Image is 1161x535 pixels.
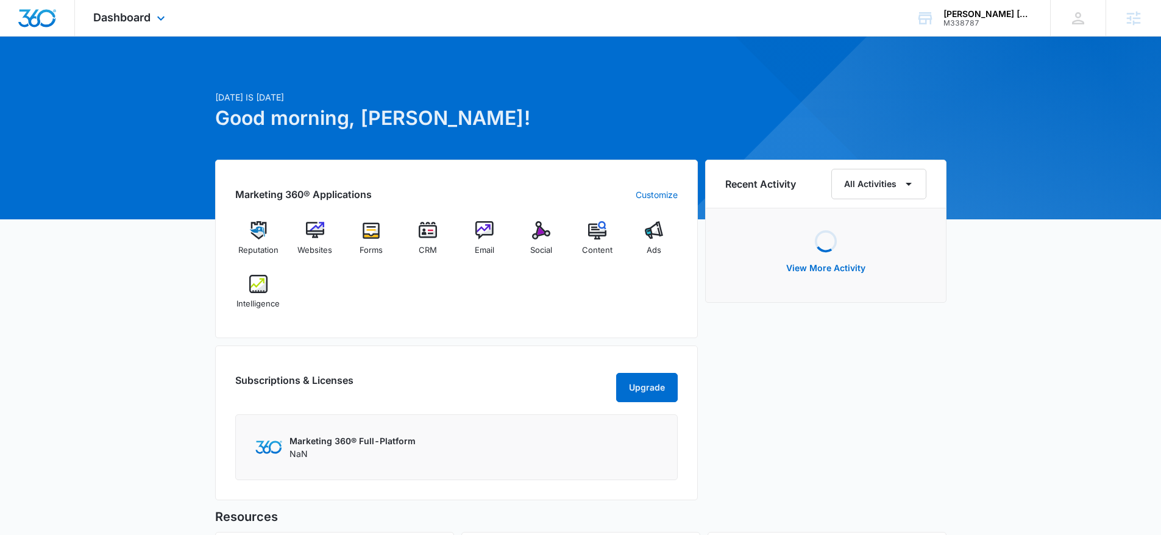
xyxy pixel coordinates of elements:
img: Marketing 360 Logo [255,441,282,453]
div: NaN [289,434,416,460]
span: Social [530,244,552,257]
h2: Subscriptions & Licenses [235,373,353,397]
p: [DATE] is [DATE] [215,91,698,104]
a: Forms [348,221,395,265]
div: account id [943,19,1032,27]
h1: Good morning, [PERSON_NAME]! [215,104,698,133]
a: Intelligence [235,275,282,319]
a: Customize [636,188,678,201]
span: Email [475,244,494,257]
a: Ads [631,221,678,265]
div: account name [943,9,1032,19]
a: Websites [291,221,338,265]
a: Reputation [235,221,282,265]
span: Intelligence [236,298,280,310]
span: Dashboard [93,11,151,24]
span: Ads [647,244,661,257]
button: Upgrade [616,373,678,402]
button: View More Activity [774,253,878,283]
h5: Resources [215,508,946,526]
a: Content [574,221,621,265]
h6: Recent Activity [725,177,796,191]
span: CRM [419,244,437,257]
p: Marketing 360® Full-Platform [289,434,416,447]
span: Reputation [238,244,279,257]
span: Content [582,244,612,257]
h2: Marketing 360® Applications [235,187,372,202]
a: Email [461,221,508,265]
span: Forms [360,244,383,257]
span: Websites [297,244,332,257]
button: All Activities [831,169,926,199]
a: CRM [405,221,452,265]
a: Social [517,221,564,265]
